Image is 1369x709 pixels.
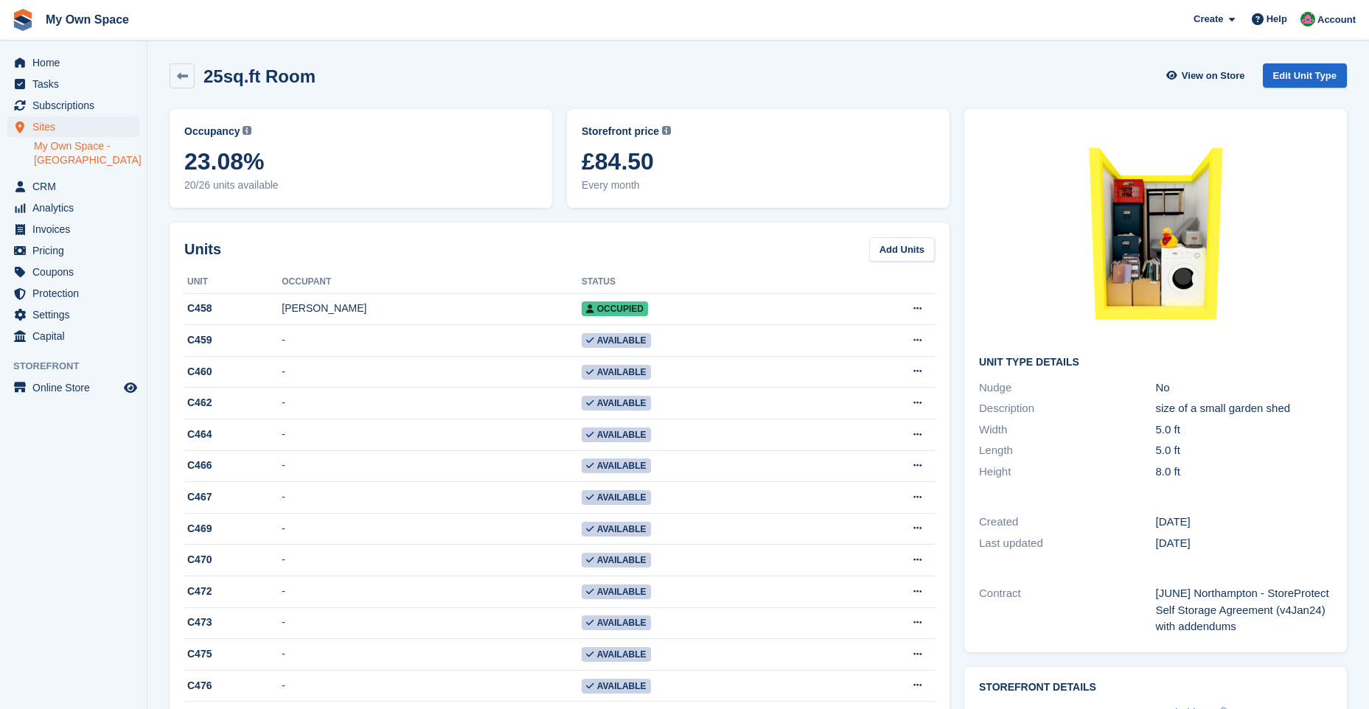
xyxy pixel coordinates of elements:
[32,198,121,218] span: Analytics
[184,489,282,505] div: C467
[184,364,282,380] div: C460
[979,464,1155,481] div: Height
[582,647,651,662] span: Available
[32,95,121,116] span: Subscriptions
[184,270,282,294] th: Unit
[34,139,139,167] a: My Own Space - [GEOGRAPHIC_DATA]
[1317,13,1356,27] span: Account
[979,585,1155,635] div: Contract
[582,458,651,473] span: Available
[979,535,1155,552] div: Last updated
[1300,12,1315,27] img: Lucy Parry
[582,679,651,694] span: Available
[979,422,1155,439] div: Width
[282,356,581,388] td: -
[979,442,1155,459] div: Length
[282,576,581,608] td: -
[184,584,282,599] div: C472
[7,304,139,325] a: menu
[1156,380,1332,397] div: No
[282,482,581,514] td: -
[184,521,282,537] div: C469
[582,365,651,380] span: Available
[282,325,581,357] td: -
[1156,400,1332,417] div: size of a small garden shed
[662,126,671,135] img: icon-info-grey-7440780725fd019a000dd9b08b2336e03edf1995a4989e88bcd33f0948082b44.svg
[32,74,121,94] span: Tasks
[1182,69,1245,83] span: View on Store
[582,333,651,348] span: Available
[282,450,581,482] td: -
[979,400,1155,417] div: Description
[32,377,121,398] span: Online Store
[32,326,121,346] span: Capital
[1156,422,1332,439] div: 5.0 ft
[7,377,139,398] a: menu
[184,148,537,175] span: 23.08%
[32,240,121,261] span: Pricing
[7,52,139,73] a: menu
[1194,12,1223,27] span: Create
[1165,63,1251,88] a: View on Store
[282,301,581,316] div: [PERSON_NAME]
[184,615,282,630] div: C473
[282,545,581,576] td: -
[7,240,139,261] a: menu
[184,646,282,662] div: C475
[32,219,121,240] span: Invoices
[582,396,651,411] span: Available
[184,678,282,694] div: C476
[32,304,121,325] span: Settings
[582,270,826,294] th: Status
[1156,442,1332,459] div: 5.0 ft
[1045,124,1267,345] img: 25sqft_storage_room-front-3.png
[582,615,651,630] span: Available
[282,670,581,702] td: -
[979,682,1332,694] h2: Storefront Details
[582,522,651,537] span: Available
[184,178,537,193] span: 20/26 units available
[184,552,282,567] div: C470
[582,178,935,193] span: Every month
[7,95,139,116] a: menu
[184,238,221,260] h2: Units
[582,427,651,442] span: Available
[184,395,282,411] div: C462
[979,514,1155,531] div: Created
[32,283,121,304] span: Protection
[282,607,581,639] td: -
[979,380,1155,397] div: Nudge
[282,270,581,294] th: Occupant
[1156,514,1332,531] div: [DATE]
[184,427,282,442] div: C464
[40,7,135,32] a: My Own Space
[1263,63,1347,88] a: Edit Unit Type
[184,332,282,348] div: C459
[32,262,121,282] span: Coupons
[582,584,651,599] span: Available
[582,301,648,316] span: Occupied
[32,116,121,137] span: Sites
[32,176,121,197] span: CRM
[282,513,581,545] td: -
[1156,464,1332,481] div: 8.0 ft
[7,262,139,282] a: menu
[582,490,651,505] span: Available
[582,553,651,567] span: Available
[7,326,139,346] a: menu
[7,219,139,240] a: menu
[184,458,282,473] div: C466
[184,124,240,139] span: Occupancy
[1156,535,1332,552] div: [DATE]
[7,116,139,137] a: menu
[282,388,581,419] td: -
[13,359,147,374] span: Storefront
[122,379,139,397] a: Preview store
[243,126,251,135] img: icon-info-grey-7440780725fd019a000dd9b08b2336e03edf1995a4989e88bcd33f0948082b44.svg
[184,301,282,316] div: C458
[7,198,139,218] a: menu
[7,74,139,94] a: menu
[7,283,139,304] a: menu
[979,357,1332,369] h2: Unit Type details
[12,9,34,31] img: stora-icon-8386f47178a22dfd0bd8f6a31ec36ba5ce8667c1dd55bd0f319d3a0aa187defe.svg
